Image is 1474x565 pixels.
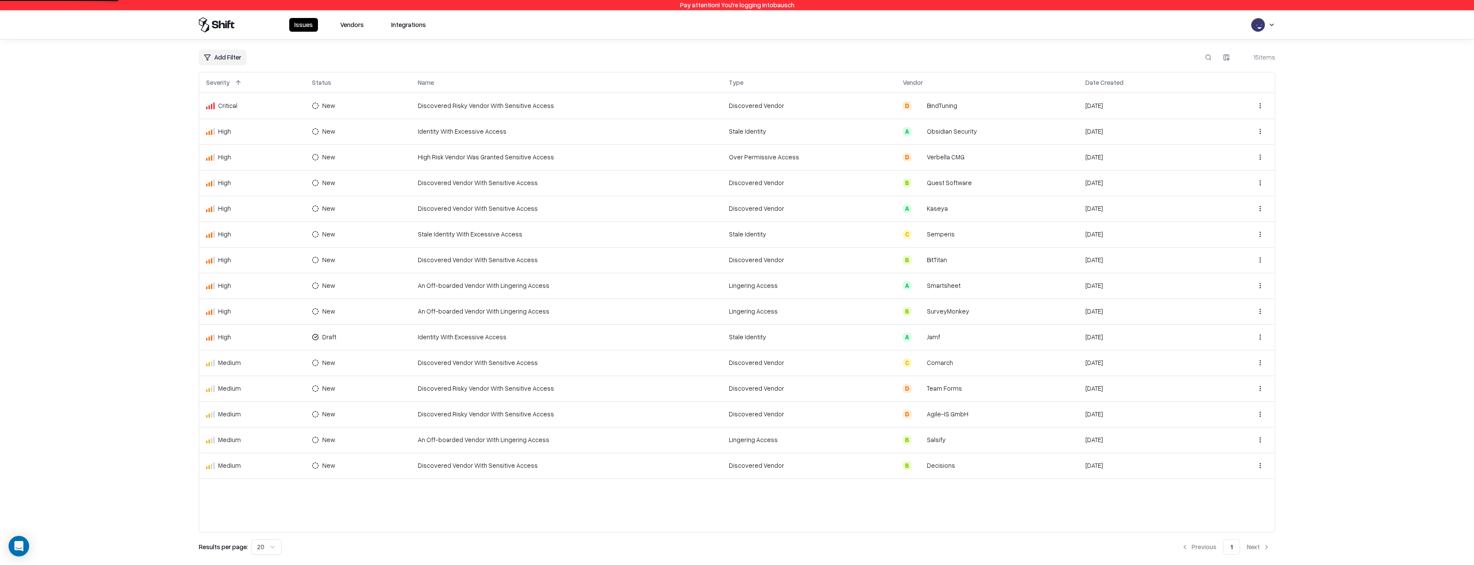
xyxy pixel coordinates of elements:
[199,50,246,65] button: Add Filter
[915,461,923,470] img: Decisions
[411,453,722,478] td: Discovered Vendor With Sensitive Access
[1079,247,1214,273] td: [DATE]
[1079,350,1214,376] td: [DATE]
[206,461,298,470] div: Medium
[915,307,923,316] img: SurveyMonkey
[903,230,911,239] div: C
[312,99,348,113] button: New
[312,227,348,241] button: New
[322,230,335,239] div: New
[411,196,722,221] td: Discovered Vendor With Sensitive Access
[927,127,977,136] div: Obsidian Security
[386,18,431,32] button: Integrations
[322,358,335,367] div: New
[312,407,348,421] button: New
[903,359,911,367] div: C
[903,127,911,136] div: A
[729,78,743,87] div: Type
[206,358,298,367] div: Medium
[206,410,298,419] div: Medium
[1079,324,1214,350] td: [DATE]
[322,152,335,161] div: New
[903,153,911,161] div: D
[915,204,923,213] img: Kaseya
[312,78,331,87] div: Status
[312,330,349,344] button: Draft
[289,18,318,32] button: Issues
[312,150,348,164] button: New
[1176,539,1275,555] nav: pagination
[915,436,923,444] img: Salsify
[927,461,955,470] div: Decisions
[927,178,972,187] div: Quest Software
[722,453,896,478] td: Discovered Vendor
[722,144,896,170] td: Over Permissive Access
[312,356,348,370] button: New
[206,435,298,444] div: Medium
[411,170,722,196] td: Discovered Vendor With Sensitive Access
[915,179,923,187] img: Quest Software
[903,333,911,341] div: A
[927,101,957,110] div: BindTuning
[9,536,29,556] div: Open Intercom Messenger
[927,384,962,393] div: Team Forms
[206,384,298,393] div: Medium
[312,382,348,395] button: New
[903,256,911,264] div: B
[927,410,968,419] div: Agile-IS GmbH
[322,435,335,444] div: New
[903,410,911,419] div: D
[411,350,722,376] td: Discovered Vendor With Sensitive Access
[312,433,348,447] button: New
[1079,453,1214,478] td: [DATE]
[927,255,947,264] div: BitTitan
[722,376,896,401] td: Discovered Vendor
[206,78,230,87] div: Severity
[903,461,911,470] div: B
[903,102,911,110] div: D
[722,299,896,324] td: Lingering Access
[206,230,298,239] div: High
[312,125,348,138] button: New
[206,152,298,161] div: High
[1079,401,1214,427] td: [DATE]
[1079,221,1214,247] td: [DATE]
[322,255,335,264] div: New
[411,427,722,453] td: An Off-boarded Vendor With Lingering Access
[1241,53,1275,62] div: 15 items
[322,178,335,187] div: New
[322,281,335,290] div: New
[312,176,348,190] button: New
[722,196,896,221] td: Discovered Vendor
[1079,170,1214,196] td: [DATE]
[903,384,911,393] div: D
[1085,78,1123,87] div: Date Created
[903,307,911,316] div: B
[927,332,940,341] div: Jamf
[411,144,722,170] td: High Risk Vendor Was Granted Sensitive Access
[322,410,335,419] div: New
[322,127,335,136] div: New
[411,376,722,401] td: Discovered Risky Vendor With Sensitive Access
[411,273,722,299] td: An Off-boarded Vendor With Lingering Access
[1079,427,1214,453] td: [DATE]
[927,281,961,290] div: Smartsheet
[322,204,335,213] div: New
[915,102,923,110] img: BindTuning
[312,305,348,318] button: New
[722,273,896,299] td: Lingering Access
[1079,93,1214,119] td: [DATE]
[206,332,298,341] div: High
[1079,119,1214,144] td: [DATE]
[312,459,348,472] button: New
[903,179,911,187] div: B
[927,152,965,161] div: Verbella CMG
[722,401,896,427] td: Discovered Vendor
[722,93,896,119] td: Discovered Vendor
[312,253,348,267] button: New
[1079,196,1214,221] td: [DATE]
[206,101,298,110] div: Critical
[927,307,969,316] div: SurveyMonkey
[915,127,923,136] img: Obsidian Security
[322,384,335,393] div: New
